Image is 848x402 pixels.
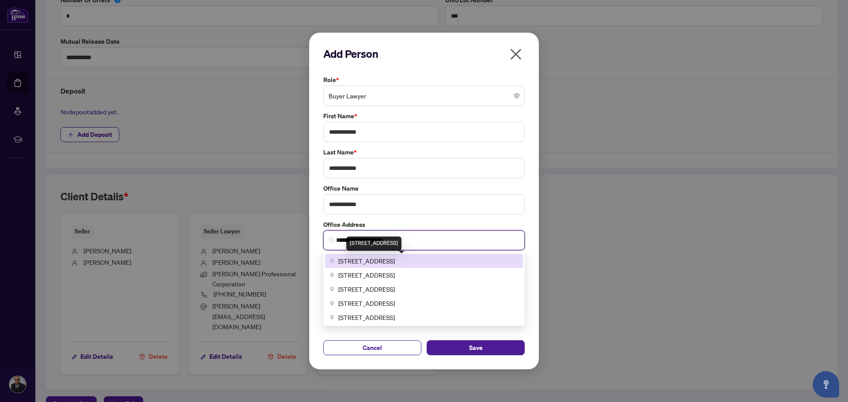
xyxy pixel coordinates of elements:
[323,184,525,193] label: Office Name
[469,341,483,355] span: Save
[346,237,401,251] div: [STREET_ADDRESS]
[363,341,382,355] span: Cancel
[338,284,395,294] span: [STREET_ADDRESS]
[338,256,395,266] span: [STREET_ADDRESS]
[323,75,525,85] label: Role
[813,371,839,398] button: Open asap
[323,220,525,229] label: Office Address
[509,47,523,61] span: close
[338,270,395,280] span: [STREET_ADDRESS]
[329,237,334,243] img: search_icon
[323,47,525,61] h2: Add Person
[323,111,525,121] label: First Name
[338,298,395,308] span: [STREET_ADDRESS]
[338,312,395,322] span: [STREET_ADDRESS]
[323,147,525,157] label: Last Name
[514,93,519,98] span: close-circle
[427,340,525,355] button: Save
[323,340,421,355] button: Cancel
[329,87,519,104] span: Buyer Lawyer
